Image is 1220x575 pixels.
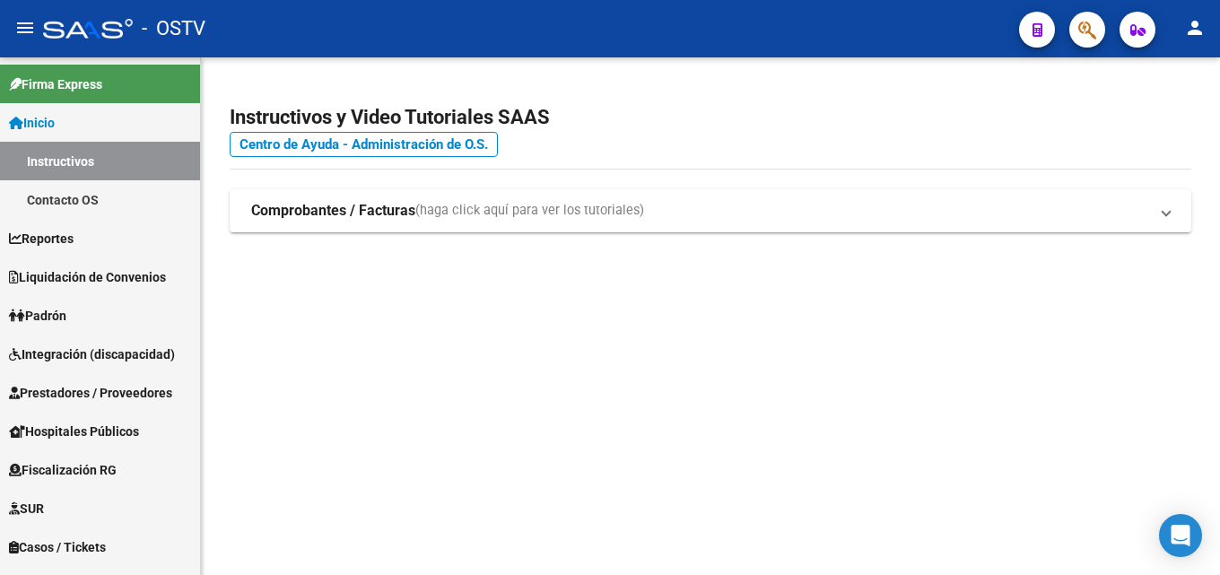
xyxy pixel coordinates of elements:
[230,132,498,157] a: Centro de Ayuda - Administración de O.S.
[142,9,205,48] span: - OSTV
[230,189,1191,232] mat-expansion-panel-header: Comprobantes / Facturas(haga click aquí para ver los tutoriales)
[9,499,44,518] span: SUR
[9,460,117,480] span: Fiscalización RG
[9,537,106,557] span: Casos / Tickets
[9,344,175,364] span: Integración (discapacidad)
[14,17,36,39] mat-icon: menu
[9,74,102,94] span: Firma Express
[9,267,166,287] span: Liquidación de Convenios
[230,100,1191,135] h2: Instructivos y Video Tutoriales SAAS
[9,113,55,133] span: Inicio
[9,383,172,403] span: Prestadores / Proveedores
[1184,17,1206,39] mat-icon: person
[1159,514,1202,557] div: Open Intercom Messenger
[415,201,644,221] span: (haga click aquí para ver los tutoriales)
[9,422,139,441] span: Hospitales Públicos
[9,229,74,248] span: Reportes
[251,201,415,221] strong: Comprobantes / Facturas
[9,306,66,326] span: Padrón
